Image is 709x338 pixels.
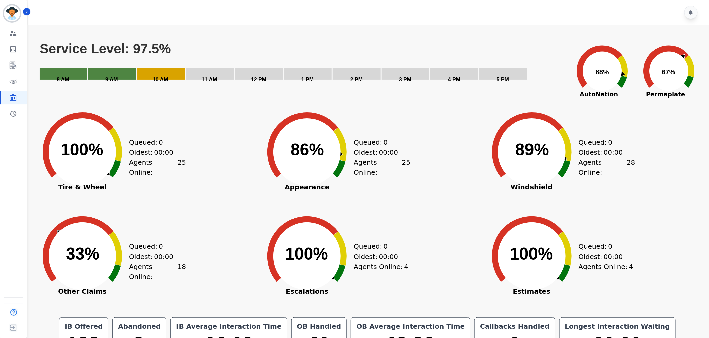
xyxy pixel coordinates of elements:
[159,137,163,147] span: 0
[579,251,629,262] div: Oldest:
[604,147,623,157] span: 00:00
[175,322,283,331] div: IB Average Interaction Time
[482,288,582,295] span: Estimates
[129,147,179,157] div: Oldest:
[482,184,582,190] span: Windshield
[596,68,609,76] text: 88%
[384,137,388,147] span: 0
[40,41,171,56] text: Service Level: 97.5%
[105,77,118,82] text: 9 AM
[569,90,629,99] span: AutoNation
[285,244,328,263] text: 100%
[129,157,186,177] div: Agents Online:
[178,262,186,282] span: 18
[129,137,179,147] div: Queued:
[154,147,173,157] span: 00:00
[32,184,132,190] span: Tire & Wheel
[154,251,173,262] span: 00:00
[497,77,509,82] text: 5 PM
[448,77,460,82] text: 4 PM
[350,77,363,82] text: 2 PM
[4,5,20,21] img: Bordered avatar
[662,68,675,76] text: 67%
[178,157,186,177] span: 25
[63,322,104,331] div: IB Offered
[129,262,186,282] div: Agents Online:
[579,137,629,147] div: Queued:
[61,140,103,159] text: 100%
[251,77,266,82] text: 12 PM
[129,251,179,262] div: Oldest:
[379,147,398,157] span: 00:00
[354,157,410,177] div: Agents Online:
[604,251,623,262] span: 00:00
[39,41,568,91] svg: Service Level: 97.5%
[257,288,357,295] span: Escalations
[354,241,404,251] div: Queued:
[402,157,410,177] span: 25
[66,244,99,263] text: 33%
[354,147,404,157] div: Oldest:
[579,241,629,251] div: Queued:
[627,157,635,177] span: 28
[579,157,635,177] div: Agents Online:
[202,77,217,82] text: 11 AM
[636,90,696,99] span: Permaplate
[564,322,671,331] div: Longest Interaction Waiting
[32,288,132,295] span: Other Claims
[301,77,314,82] text: 1 PM
[404,262,409,272] span: 4
[608,241,613,251] span: 0
[479,322,551,331] div: Callbacks Handled
[57,77,69,82] text: 8 AM
[515,140,549,159] text: 89%
[608,137,613,147] span: 0
[579,147,629,157] div: Oldest:
[291,140,324,159] text: 86%
[354,251,404,262] div: Oldest:
[355,322,466,331] div: OB Average Interaction Time
[629,262,633,272] span: 4
[129,241,179,251] div: Queued:
[384,241,388,251] span: 0
[257,184,357,190] span: Appearance
[399,77,411,82] text: 3 PM
[579,262,635,272] div: Agents Online:
[354,137,404,147] div: Queued:
[379,251,398,262] span: 00:00
[296,322,343,331] div: OB Handled
[153,77,168,82] text: 10 AM
[354,262,410,272] div: Agents Online:
[159,241,163,251] span: 0
[117,322,162,331] div: Abandoned
[510,244,553,263] text: 100%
